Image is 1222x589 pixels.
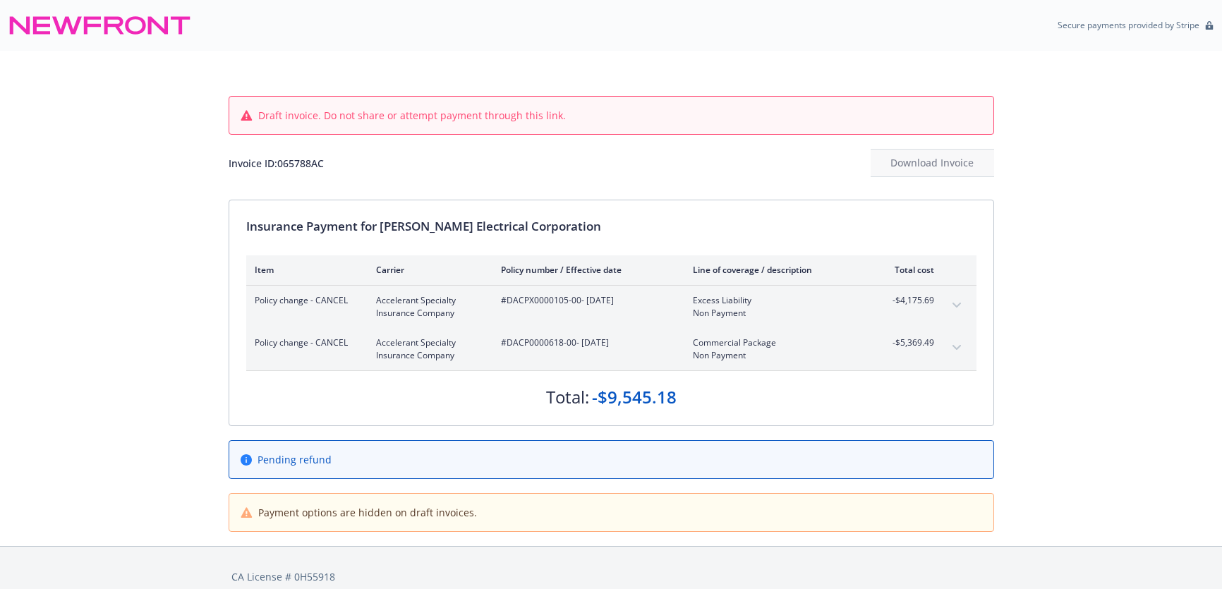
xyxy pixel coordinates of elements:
[693,294,859,307] span: Excess Liability
[501,294,670,307] span: #DACPX0000105-00 - [DATE]
[945,294,968,317] button: expand content
[693,336,859,349] span: Commercial Package
[376,336,478,362] span: Accelerant Specialty Insurance Company
[255,336,353,349] span: Policy change - CANCEL
[881,294,934,307] span: -$4,175.69
[693,294,859,320] span: Excess LiabilityNon Payment
[229,156,324,171] div: Invoice ID: 065788AC
[246,328,976,370] div: Policy change - CANCELAccelerant Specialty Insurance Company#DACP0000618-00- [DATE]Commercial Pac...
[945,336,968,359] button: expand content
[258,505,477,520] span: Payment options are hidden on draft invoices.
[592,385,677,409] div: -$9,545.18
[871,150,994,176] div: Download Invoice
[1058,19,1199,31] p: Secure payments provided by Stripe
[258,108,566,123] span: Draft invoice. Do not share or attempt payment through this link.
[246,286,976,328] div: Policy change - CANCELAccelerant Specialty Insurance Company#DACPX0000105-00- [DATE]Excess Liabil...
[376,294,478,320] span: Accelerant Specialty Insurance Company
[501,264,670,276] div: Policy number / Effective date
[871,149,994,177] button: Download Invoice
[376,264,478,276] div: Carrier
[258,452,332,467] span: Pending refund
[255,294,353,307] span: Policy change - CANCEL
[246,217,976,236] div: Insurance Payment for [PERSON_NAME] Electrical Corporation
[693,307,859,320] span: Non Payment
[693,264,859,276] div: Line of coverage / description
[693,349,859,362] span: Non Payment
[231,569,991,584] div: CA License # 0H55918
[501,336,670,349] span: #DACP0000618-00 - [DATE]
[693,336,859,362] span: Commercial PackageNon Payment
[881,264,934,276] div: Total cost
[255,264,353,276] div: Item
[546,385,589,409] div: Total:
[881,336,934,349] span: -$5,369.49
